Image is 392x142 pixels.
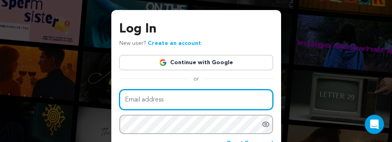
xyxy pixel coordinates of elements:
[119,20,273,39] h3: Log In
[159,59,167,67] img: Google logo
[365,115,384,134] div: Open Intercom Messenger
[189,75,204,83] span: or
[119,55,273,70] a: Continue with Google
[119,89,273,110] input: Email address
[262,120,270,128] a: Show password as plain text. Warning: this will display your password on the screen.
[119,39,201,49] p: New user?
[148,41,201,46] a: Create an account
